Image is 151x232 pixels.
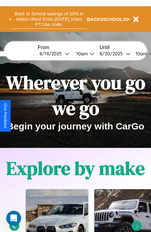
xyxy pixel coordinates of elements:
[73,51,90,57] div: 10am
[132,51,149,57] div: 10am
[6,155,145,181] h1: Explore by make
[87,17,128,22] b: BACK2SCHOOL20
[3,103,7,129] div: Give Feedback
[12,9,87,29] button: Back to School savings of 20% in select cities! Ends [DATE] 10am PT.Use code:
[38,45,96,50] label: From
[71,50,96,57] button: 10am
[40,51,65,57] div: 8 / 19 / 2025
[100,51,126,57] div: 8 / 20 / 2025
[6,211,21,226] iframe: Intercom live chat
[38,50,71,57] button: 8/19/2025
